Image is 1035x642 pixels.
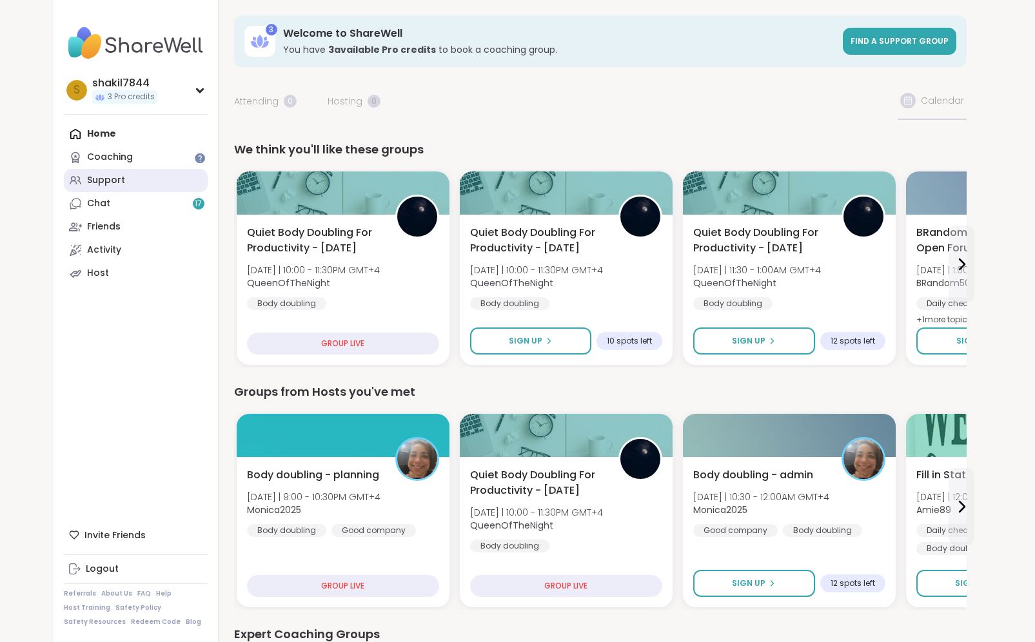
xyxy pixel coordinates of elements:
span: [DATE] | 10:00 - 11:30PM GMT+4 [470,264,603,277]
a: Help [156,589,172,598]
div: Support [87,174,125,187]
b: Monica2025 [247,503,301,516]
span: Quiet Body Doubling For Productivity - [DATE] [247,225,381,256]
h3: You have to book a coaching group. [283,43,835,56]
a: Host [64,262,208,285]
span: Sign Up [509,335,542,347]
a: Support [64,169,208,192]
div: Body doubling [247,297,326,310]
img: QueenOfTheNight [620,197,660,237]
a: Logout [64,558,208,581]
span: Sign Up [732,578,765,589]
div: Activity [87,244,121,257]
span: [DATE] | 9:00 - 10:30PM GMT+4 [247,491,380,503]
b: QueenOfTheNight [693,277,776,289]
h3: Welcome to ShareWell [283,26,835,41]
span: 17 [195,199,202,209]
div: Chat [87,197,110,210]
iframe: Spotlight [195,153,205,163]
span: s [74,82,80,99]
b: Amie89 [916,503,951,516]
div: Body doubling [470,297,549,310]
b: QueenOfTheNight [247,277,330,289]
a: Friends [64,215,208,238]
div: Logout [86,563,119,576]
a: Activity [64,238,208,262]
div: Body doubling [783,524,862,537]
img: QueenOfTheNight [843,197,883,237]
span: Body doubling - planning [247,467,379,483]
span: [DATE] | 10:00 - 11:30PM GMT+4 [470,506,603,519]
b: Monica2025 [693,503,747,516]
div: Good company [331,524,416,537]
button: Sign Up [693,570,815,597]
b: QueenOfTheNight [470,519,553,532]
a: Safety Resources [64,618,126,627]
span: [DATE] | 10:30 - 12:00AM GMT+4 [693,491,829,503]
a: FAQ [137,589,151,598]
span: Sign Up [955,578,989,589]
span: Sign Up [732,335,765,347]
span: Sign Up [956,335,990,347]
div: shakil7844 [92,76,157,90]
span: 3 Pro credits [108,92,155,102]
div: Friends [87,220,121,233]
span: 12 spots left [831,336,875,346]
b: QueenOfTheNight [470,277,553,289]
div: Body doubling [693,297,773,310]
span: Fill in Station 🚉 [916,467,998,483]
a: About Us [101,589,132,598]
span: Find a support group [851,35,949,46]
span: 12 spots left [831,578,875,588]
div: Good company [693,524,778,537]
button: Sign Up [693,327,815,355]
div: Coaching [87,151,133,164]
div: Body doubling [470,540,549,552]
button: Sign Up [470,327,591,355]
img: Monica2025 [843,439,883,479]
a: Coaching [64,146,208,169]
span: [DATE] | 10:00 - 11:30PM GMT+4 [247,264,380,277]
div: Invite Friends [64,523,208,547]
span: Quiet Body Doubling For Productivity - [DATE] [470,225,604,256]
a: Referrals [64,589,96,598]
div: 3 [266,24,277,35]
div: Body doubling [916,542,996,555]
img: ShareWell Nav Logo [64,21,208,66]
div: GROUP LIVE [247,575,439,597]
b: BRandom502 [916,277,976,289]
a: Safety Policy [115,603,161,612]
a: Host Training [64,603,110,612]
span: Quiet Body Doubling For Productivity - [DATE] [470,467,604,498]
a: Chat17 [64,192,208,215]
div: Groups from Hosts you've met [234,383,967,401]
div: Body doubling [247,524,326,537]
a: Blog [186,618,201,627]
span: [DATE] | 11:30 - 1:00AM GMT+4 [693,264,821,277]
span: Quiet Body Doubling For Productivity - [DATE] [693,225,827,256]
a: Find a support group [843,28,956,55]
img: QueenOfTheNight [397,197,437,237]
img: Monica2025 [397,439,437,479]
div: Daily check-in [916,524,994,537]
div: We think you'll like these groups [234,141,967,159]
span: Body doubling - admin [693,467,813,483]
div: GROUP LIVE [247,333,439,355]
b: 3 available Pro credit s [328,43,436,56]
img: QueenOfTheNight [620,439,660,479]
a: Redeem Code [131,618,181,627]
div: GROUP LIVE [470,575,662,597]
div: Daily check-in [916,297,994,310]
span: 10 spots left [607,336,652,346]
div: Host [87,267,109,280]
